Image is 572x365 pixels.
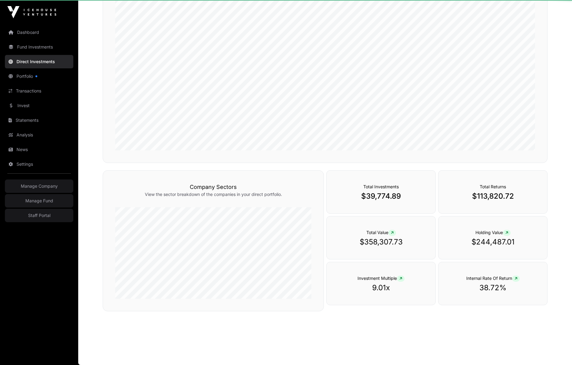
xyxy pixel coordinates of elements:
a: Fund Investments [5,40,73,54]
a: Staff Portal [5,209,73,222]
a: News [5,143,73,156]
a: Statements [5,114,73,127]
iframe: Chat Widget [541,336,572,365]
p: $39,774.89 [339,191,423,201]
a: Portfolio [5,70,73,83]
a: Transactions [5,84,73,98]
h3: Company Sectors [115,183,311,191]
span: Total Value [366,230,396,235]
a: Settings [5,157,73,171]
p: $244,487.01 [451,237,535,247]
a: Dashboard [5,26,73,39]
span: Total Investments [363,184,399,189]
p: 38.72% [451,283,535,293]
a: Manage Fund [5,194,73,208]
span: Internal Rate Of Return [466,276,520,281]
p: $113,820.72 [451,191,535,201]
p: $358,307.73 [339,237,423,247]
img: Icehouse Ventures Logo [7,6,56,18]
a: Manage Company [5,179,73,193]
span: Holding Value [475,230,511,235]
a: Analysis [5,128,73,142]
a: Direct Investments [5,55,73,68]
p: 9.01x [339,283,423,293]
p: View the sector breakdown of the companies in your direct portfolio. [115,191,311,197]
span: Investment Multiple [358,276,405,281]
span: Total Returns [480,184,506,189]
a: Invest [5,99,73,112]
